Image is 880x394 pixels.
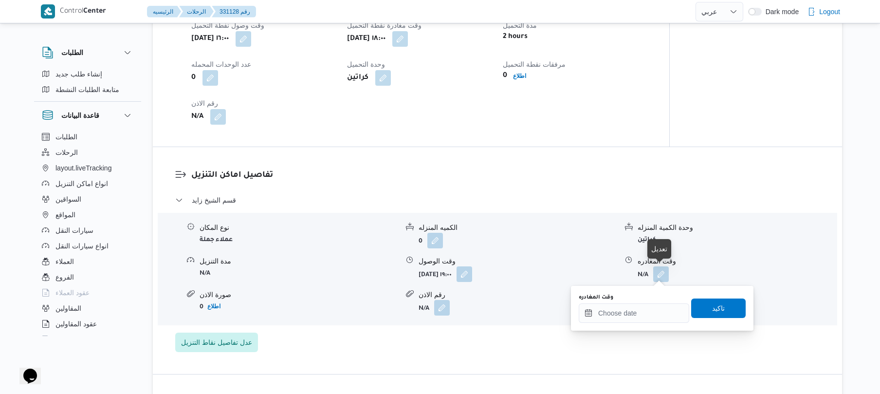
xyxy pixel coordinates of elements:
[419,290,617,300] div: رقم الاذن
[55,302,81,314] span: المقاولين
[191,72,196,84] b: 0
[55,334,96,345] span: اجهزة التليفون
[55,287,90,299] span: عقود العملاء
[503,60,566,68] span: مرفقات نقطة التحميل
[191,21,264,29] span: وقت وصول نفطة التحميل
[38,160,137,176] button: layout.liveTracking
[61,110,99,121] h3: قاعدة البيانات
[819,6,840,18] span: Logout
[55,162,111,174] span: layout.liveTracking
[175,194,820,206] button: قسم الشيخ زايد
[200,256,398,266] div: مدة التنزيل
[61,47,83,58] h3: الطلبات
[503,31,528,43] b: 2 hours
[38,207,137,223] button: المواقع
[55,225,93,236] span: سيارات النقل
[55,178,108,189] span: انواع اماكن التنزيل
[638,256,836,266] div: وقت المغادره
[55,131,77,143] span: الطلبات
[200,237,233,244] b: عملاء جملة
[638,272,648,279] b: N/A
[41,4,55,19] img: X8yXhbKr1z7QwAAAABJRU5ErkJggg==
[207,303,220,310] b: اطلاع
[38,238,137,254] button: انواع سيارات النقل
[503,21,537,29] span: مدة التحميل
[34,129,141,340] div: قاعدة البيانات
[419,238,422,245] b: 0
[638,223,836,233] div: وحدة الكمية المنزله
[55,271,74,283] span: الفروع
[347,21,422,29] span: وقت مغادرة نقطة التحميل
[200,223,398,233] div: نوع المكان
[513,73,526,79] b: اطلاع
[38,176,137,191] button: انواع اماكن التنزيل
[55,209,75,221] span: المواقع
[38,316,137,332] button: عقود المقاولين
[419,305,429,312] b: N/A
[158,213,837,325] div: قسم الشيخ زايد
[579,294,613,301] label: وقت المغادره
[712,302,725,314] span: تاكيد
[55,147,78,158] span: الرحلات
[191,111,203,123] b: N/A
[38,285,137,300] button: عقود العملاء
[191,33,229,45] b: [DATE] ١٦:٠٠
[191,60,251,68] span: عدد الوحدات المحمله
[38,332,137,347] button: اجهزة التليفون
[200,304,203,311] b: 0
[347,33,385,45] b: [DATE] ١٨:٠٠
[55,256,74,267] span: العملاء
[175,333,258,352] button: عدل تفاصيل نقاط التنزيل
[503,70,507,82] b: 0
[83,8,106,16] b: Center
[38,129,137,145] button: الطلبات
[191,99,218,107] span: رقم الاذن
[34,66,141,101] div: الطلبات
[55,84,119,95] span: متابعة الطلبات النشطة
[55,240,109,252] span: انواع سيارات النقل
[38,269,137,285] button: الفروع
[200,270,210,277] b: N/A
[804,2,844,21] button: Logout
[38,66,137,82] button: إنشاء طلب جديد
[42,110,133,121] button: قاعدة البيانات
[38,254,137,269] button: العملاء
[192,194,236,206] span: قسم الشيخ زايد
[691,299,746,318] button: تاكيد
[38,300,137,316] button: المقاولين
[179,6,214,18] button: الرحلات
[762,8,799,16] span: Dark mode
[203,300,224,312] button: اطلاع
[191,169,820,182] h3: تفاصيل اماكن التنزيل
[638,237,656,244] b: كراتين
[147,6,181,18] button: الرئيسيه
[200,290,398,300] div: صورة الاذن
[419,272,452,279] b: [DATE] ١٩:٠٠
[579,303,689,323] input: Press the down key to open a popover containing a calendar.
[55,318,97,330] span: عقود المقاولين
[347,72,368,84] b: كراتين
[38,191,137,207] button: السواقين
[38,82,137,97] button: متابعة الطلبات النشطة
[419,256,617,266] div: وقت الوصول
[651,243,667,255] div: تعديل
[509,70,530,82] button: اطلاع
[38,223,137,238] button: سيارات النقل
[38,145,137,160] button: الرحلات
[42,47,133,58] button: الطلبات
[347,60,385,68] span: وحدة التحميل
[10,355,41,384] iframe: chat widget
[55,193,81,205] span: السواقين
[419,223,617,233] div: الكميه المنزله
[212,6,256,18] button: 331128 رقم
[181,337,252,348] span: عدل تفاصيل نقاط التنزيل
[55,68,102,80] span: إنشاء طلب جديد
